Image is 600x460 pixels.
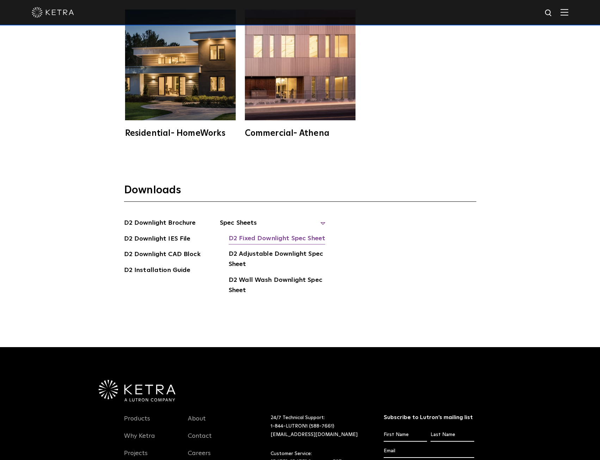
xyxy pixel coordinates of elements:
[188,432,212,448] a: Contact
[124,249,200,261] a: D2 Downlight CAD Block
[220,218,326,234] span: Spec Sheets
[431,428,474,442] input: Last Name
[384,428,427,442] input: First Name
[271,414,366,439] p: 24/7 Technical Support:
[229,249,326,271] a: D2 Adjustable Downlight Spec Sheet
[384,444,474,458] input: Email
[99,380,175,402] img: Ketra-aLutronCo_White_RGB
[271,424,334,429] a: 1-844-LUTRON1 (588-7661)
[384,414,474,421] h3: Subscribe to Lutron’s mailing list
[124,183,476,202] h3: Downloads
[124,265,191,277] a: D2 Installation Guide
[124,10,237,138] a: Residential- HomeWorks
[271,432,358,437] a: [EMAIL_ADDRESS][DOMAIN_NAME]
[244,10,357,138] a: Commercial- Athena
[245,10,355,120] img: athena-square
[544,9,553,18] img: search icon
[124,234,191,245] a: D2 Downlight IES File
[188,415,206,431] a: About
[561,9,568,16] img: Hamburger%20Nav.svg
[125,129,236,138] div: Residential- HomeWorks
[124,432,155,448] a: Why Ketra
[124,218,196,229] a: D2 Downlight Brochure
[229,275,326,297] a: D2 Wall Wash Downlight Spec Sheet
[124,415,150,431] a: Products
[32,7,74,18] img: ketra-logo-2019-white
[125,10,236,120] img: homeworks_hero
[229,234,325,245] a: D2 Fixed Downlight Spec Sheet
[245,129,355,138] div: Commercial- Athena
